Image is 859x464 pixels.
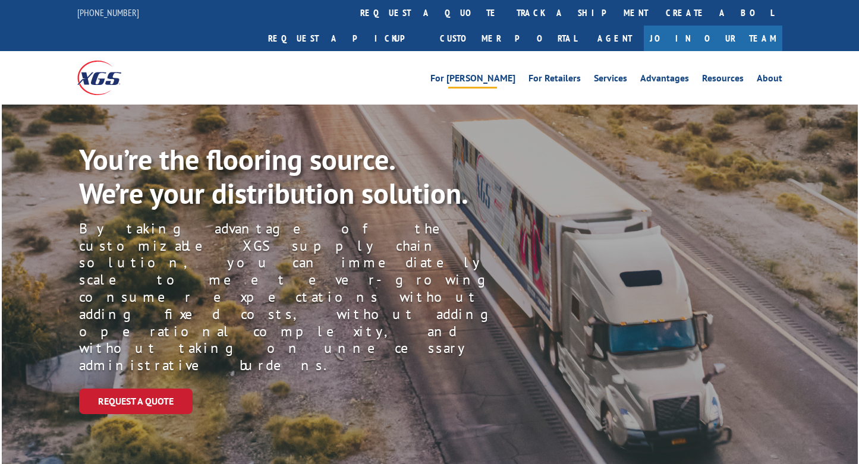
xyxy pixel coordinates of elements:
[79,220,536,374] p: By taking advantage of the customizable XGS supply chain solution, you can immediately scale to m...
[431,26,586,51] a: Customer Portal
[644,26,782,51] a: Join Our Team
[702,74,744,87] a: Resources
[430,74,515,87] a: For [PERSON_NAME]
[259,26,431,51] a: Request a pickup
[79,389,193,414] a: Request a Quote
[77,7,139,18] a: [PHONE_NUMBER]
[594,74,627,87] a: Services
[586,26,644,51] a: Agent
[757,74,782,87] a: About
[79,143,494,211] p: You’re the flooring source. We’re your distribution solution.
[528,74,581,87] a: For Retailers
[640,74,689,87] a: Advantages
